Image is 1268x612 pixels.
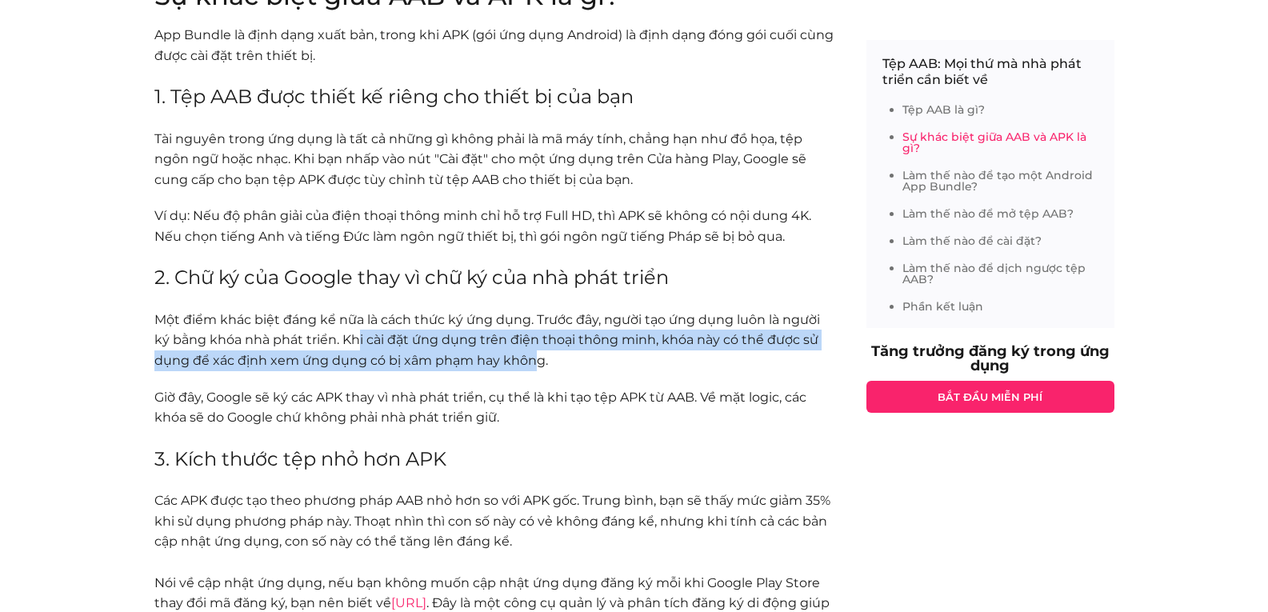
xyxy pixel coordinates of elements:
font: Giờ đây, Google sẽ ký các APK thay vì nhà phát triển, cụ thể là khi tạo tệp APK từ AAB. Về mặt lo... [154,390,806,426]
font: App Bundle là định dạng xuất bản, trong khi APK (gói ứng dụng Android) là định dạng đóng gói cuối... [154,27,834,63]
font: 1. Tệp AAB được thiết kế riêng cho thiết bị của bạn [154,85,634,108]
a: Làm thế nào để mở tệp AAB? [902,206,1074,221]
font: Tăng trưởng đăng ký trong ứng dụng [871,342,1110,374]
a: BẮT ĐẦU MIỄN PHÍ [866,381,1114,413]
font: BẮT ĐẦU MIỄN PHÍ [938,390,1042,403]
font: Nói về cập nhật ứng dụng, nếu bạn không muốn cập nhật ứng dụng đăng ký mỗi khi Google Play Store ... [154,575,820,611]
a: Làm thế nào để cài đặt? [902,234,1042,248]
font: Tài nguyên trong ứng dụng là tất cả những gì không phải là mã máy tính, chẳng hạn như đồ họa, tệp... [154,131,806,187]
a: Làm thế nào để dịch ngược tệp AAB? [902,261,1086,286]
font: Các APK được tạo theo phương pháp AAB nhỏ hơn so với APK gốc. Trung bình, bạn sẽ thấy mức giảm 35... [154,493,830,549]
font: Tệp AAB: Mọi thứ mà nhà phát triển cần biết về [882,56,1082,87]
font: Một điểm khác biệt đáng kể nữa là cách thức ký ứng dụng. Trước đây, người tạo ứng dụng luôn là ng... [154,312,820,368]
font: 3. Kích thước tệp nhỏ hơn APK [154,447,446,470]
a: [URL] [391,595,426,610]
font: Ví dụ: Nếu độ phân giải của điện thoại thông minh chỉ hỗ trợ Full HD, thì APK sẽ không có nội dun... [154,208,811,244]
a: Phần kết luận [902,299,983,314]
font: 2. Chữ ký của Google thay vì chữ ký của nhà phát triển [154,266,669,289]
a: Tệp AAB là gì? [902,102,985,117]
a: Sự khác biệt giữa AAB và APK là gì? [902,130,1086,155]
a: Làm thế nào để tạo một Android App Bundle? [902,168,1093,194]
